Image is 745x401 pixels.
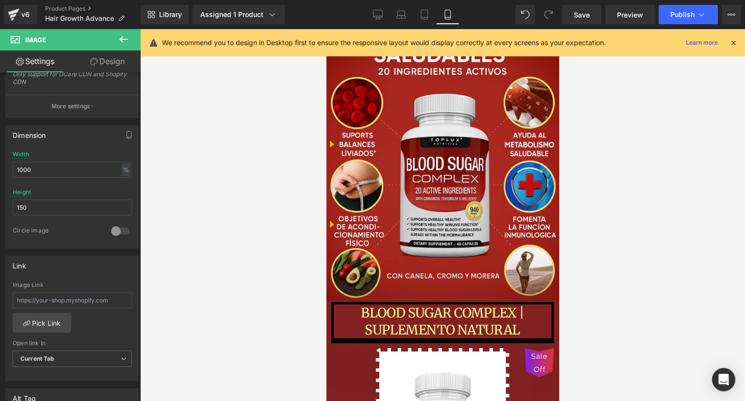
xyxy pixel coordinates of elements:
[13,189,31,196] div: Height
[617,10,643,20] span: Preview
[13,70,132,92] div: Only support for UCare CDN and Shopify CDN
[203,320,223,347] span: Sale Off
[13,256,26,270] div: Link
[200,10,277,19] div: Assigned 1 Product
[13,162,132,178] input: auto
[574,10,590,20] span: Save
[389,5,413,24] a: Laptop
[159,10,182,19] span: Library
[13,151,29,158] div: Width
[659,5,718,24] button: Publish
[45,5,141,13] a: Product Pages
[141,5,189,24] a: New Library
[6,95,139,117] button: More settings
[13,292,132,308] input: https://your-shop.myshopify.com
[25,36,46,44] span: Image
[13,340,132,347] div: Open link In
[670,11,695,18] span: Publish
[19,8,32,21] div: v6
[682,37,722,49] a: Learn more
[13,282,132,288] div: Image Link
[13,126,46,139] div: Dimension
[366,5,389,24] a: Desktop
[45,15,114,22] span: Hair Growth Advance
[516,5,535,24] button: Undo
[162,37,606,48] p: We recommend you to design in Desktop first to ensure the responsive layout would display correct...
[13,313,71,333] a: Pick Link
[539,5,558,24] button: Redo
[122,163,130,176] div: %
[5,273,227,314] a: BLOOD SUGAR COMPLEX | SUPLEMENTO NATURAL
[712,368,735,391] div: Open Intercom Messenger
[413,5,436,24] a: Tablet
[605,5,655,24] a: Preview
[722,5,741,24] button: More
[4,5,37,24] a: v6
[51,102,90,111] p: More settings
[13,227,101,237] div: Circle Image
[13,200,132,216] input: auto
[436,5,459,24] a: Mobile
[20,355,55,362] b: Current Tab
[72,50,143,72] a: Design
